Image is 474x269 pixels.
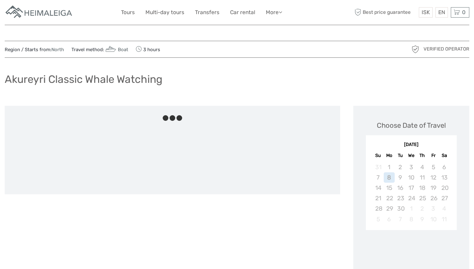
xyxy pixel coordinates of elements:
[384,162,395,172] div: Not available Monday, September 1st, 2025
[384,193,395,203] div: Not available Monday, September 22nd, 2025
[439,214,450,224] div: Not available Saturday, October 11th, 2025
[373,203,384,214] div: Not available Sunday, September 28th, 2025
[422,9,430,15] span: ISK
[428,151,439,160] div: Fr
[5,73,162,86] h1: Akureyri Classic Whale Watching
[417,193,428,203] div: Not available Thursday, September 25th, 2025
[145,8,184,17] a: Multi-day tours
[417,203,428,214] div: Not available Thursday, October 2nd, 2025
[424,46,469,52] span: Verified Operator
[461,9,466,15] span: 0
[5,46,64,53] span: Region / Starts from:
[395,183,406,193] div: Not available Tuesday, September 16th, 2025
[435,7,448,18] div: EN
[428,214,439,224] div: Not available Friday, October 10th, 2025
[373,172,384,183] div: Not available Sunday, September 7th, 2025
[195,8,219,17] a: Transfers
[428,193,439,203] div: Not available Friday, September 26th, 2025
[406,193,417,203] div: Not available Wednesday, September 24th, 2025
[121,8,135,17] a: Tours
[373,183,384,193] div: Not available Sunday, September 14th, 2025
[377,121,446,130] div: Choose Date of Travel
[230,8,255,17] a: Car rental
[406,151,417,160] div: We
[406,162,417,172] div: Not available Wednesday, September 3rd, 2025
[384,151,395,160] div: Mo
[384,203,395,214] div: Not available Monday, September 29th, 2025
[395,193,406,203] div: Not available Tuesday, September 23rd, 2025
[136,45,160,54] span: 3 hours
[104,47,128,52] a: Boat
[417,183,428,193] div: Not available Thursday, September 18th, 2025
[395,172,406,183] div: Not available Tuesday, September 9th, 2025
[410,44,420,54] img: verified_operator_grey_128.png
[406,183,417,193] div: Not available Wednesday, September 17th, 2025
[395,162,406,172] div: Not available Tuesday, September 2nd, 2025
[366,142,457,148] div: [DATE]
[428,162,439,172] div: Not available Friday, September 5th, 2025
[428,183,439,193] div: Not available Friday, September 19th, 2025
[384,214,395,224] div: Not available Monday, October 6th, 2025
[439,193,450,203] div: Not available Saturday, September 27th, 2025
[439,172,450,183] div: Not available Saturday, September 13th, 2025
[428,203,439,214] div: Not available Friday, October 3rd, 2025
[417,162,428,172] div: Not available Thursday, September 4th, 2025
[417,172,428,183] div: Not available Thursday, September 11th, 2025
[353,7,418,18] span: Best price guarantee
[395,203,406,214] div: Not available Tuesday, September 30th, 2025
[417,151,428,160] div: Th
[406,203,417,214] div: Not available Wednesday, October 1st, 2025
[5,5,74,20] img: Apartments in Reykjavik
[373,151,384,160] div: Su
[51,47,64,52] a: North
[406,172,417,183] div: Not available Wednesday, September 10th, 2025
[373,193,384,203] div: Not available Sunday, September 21st, 2025
[384,183,395,193] div: Not available Monday, September 15th, 2025
[266,8,282,17] a: More
[373,162,384,172] div: Not available Sunday, August 31st, 2025
[368,162,455,224] div: month 2025-09
[71,45,128,54] span: Travel method:
[439,151,450,160] div: Sa
[417,214,428,224] div: Not available Thursday, October 9th, 2025
[384,172,395,183] div: Not available Monday, September 8th, 2025
[373,214,384,224] div: Not available Sunday, October 5th, 2025
[395,214,406,224] div: Not available Tuesday, October 7th, 2025
[409,246,413,250] div: Loading...
[439,183,450,193] div: Not available Saturday, September 20th, 2025
[439,203,450,214] div: Not available Saturday, October 4th, 2025
[406,214,417,224] div: Not available Wednesday, October 8th, 2025
[439,162,450,172] div: Not available Saturday, September 6th, 2025
[395,151,406,160] div: Tu
[428,172,439,183] div: Not available Friday, September 12th, 2025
